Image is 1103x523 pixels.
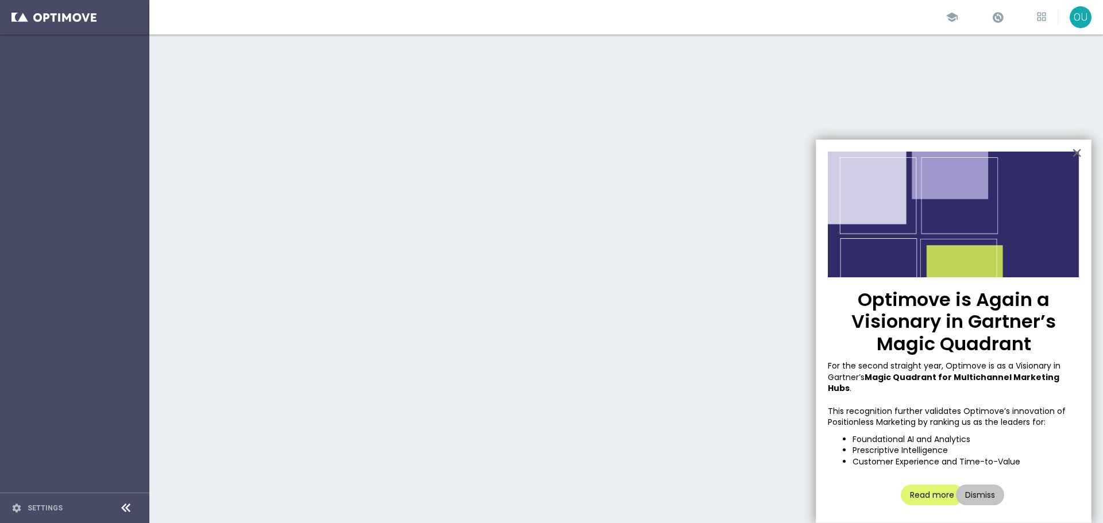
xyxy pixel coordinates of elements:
button: Read more [901,485,963,505]
span: . [850,382,851,394]
span: school [946,11,958,24]
button: Close [1071,144,1082,162]
li: Foundational AI and Analytics [853,434,1079,445]
p: This recognition further validates Optimove’s innovation of Positionless Marketing by ranking us ... [828,406,1079,428]
button: Dismiss [956,485,1004,505]
strong: Magic Quadrant for Multichannel Marketing Hubs [828,371,1061,394]
a: Settings [28,505,63,512]
div: OU [1070,6,1092,28]
li: Prescriptive Intelligence [853,445,1079,456]
span: For the second straight year, Optimove is as a Visionary in Gartner’s [828,360,1063,383]
i: settings [11,503,22,513]
p: Optimove is Again a Visionary in Gartner’s Magic Quadrant [828,289,1079,355]
li: Customer Experience and Time-to-Value [853,456,1079,468]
